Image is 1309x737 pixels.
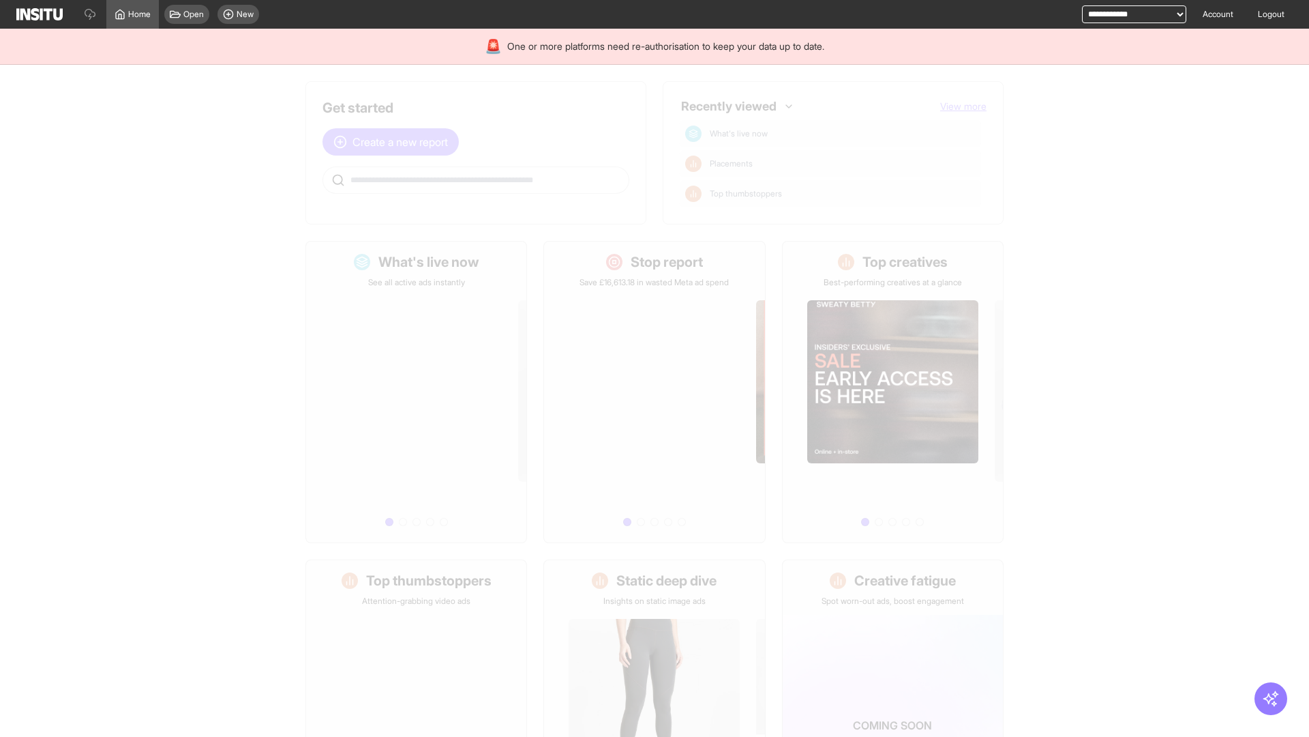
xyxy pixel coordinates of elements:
span: One or more platforms need re-authorisation to keep your data up to date. [507,40,824,53]
span: Open [183,9,204,20]
span: Home [128,9,151,20]
span: New [237,9,254,20]
img: Logo [16,8,63,20]
div: 🚨 [485,37,502,56]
